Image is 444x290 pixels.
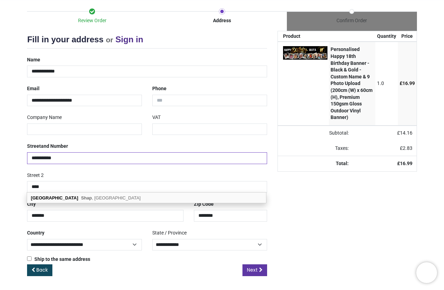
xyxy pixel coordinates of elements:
[247,266,258,273] span: Next
[416,262,437,283] iframe: Brevo live chat
[278,126,353,141] td: Subtotal:
[278,31,329,42] th: Product
[31,195,78,201] b: [GEOGRAPHIC_DATA]
[336,161,349,166] strong: Total:
[402,80,415,86] span: 16.99
[27,256,32,261] input: Ship to the same address
[27,54,40,66] label: Name
[283,46,327,60] img: z3+L5SXqQWEj9e3AAAAAElFTkSuQmCC
[27,112,62,123] label: Company Name
[403,145,412,151] span: 2.83
[194,198,214,210] label: Zip Code
[152,83,166,95] label: Phone
[377,80,396,87] div: 1.0
[27,35,103,44] span: Fill in your address
[152,227,187,239] label: State / Province
[400,80,415,86] span: £
[27,264,52,276] a: Back
[400,161,412,166] span: 16.99
[278,141,353,156] td: Taxes:
[375,31,398,42] th: Quantity
[27,17,157,24] div: Review Order
[106,36,113,44] small: or
[331,46,373,120] strong: Personalised Happy 18th Birthday Banner - Black & Gold - Custom Name & 9 Photo Upload (200cm (W) ...
[157,17,287,24] div: Address
[41,143,68,149] span: and Number
[397,161,412,166] strong: £
[27,198,36,210] label: City
[152,112,161,123] label: VAT
[81,195,141,201] span: , [GEOGRAPHIC_DATA]
[36,266,48,273] span: Back
[397,130,412,136] span: £
[27,193,266,203] div: address list
[400,130,412,136] span: 14.16
[27,227,44,239] label: Country
[27,140,68,152] label: Street
[287,17,417,24] div: Confirm Order
[116,35,143,44] a: Sign in
[27,170,44,181] label: Street 2
[398,31,417,42] th: Price
[400,145,412,151] span: £
[27,256,90,263] label: Ship to the same address
[81,195,92,201] b: Shap
[27,83,40,95] label: Email
[242,264,267,276] a: Next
